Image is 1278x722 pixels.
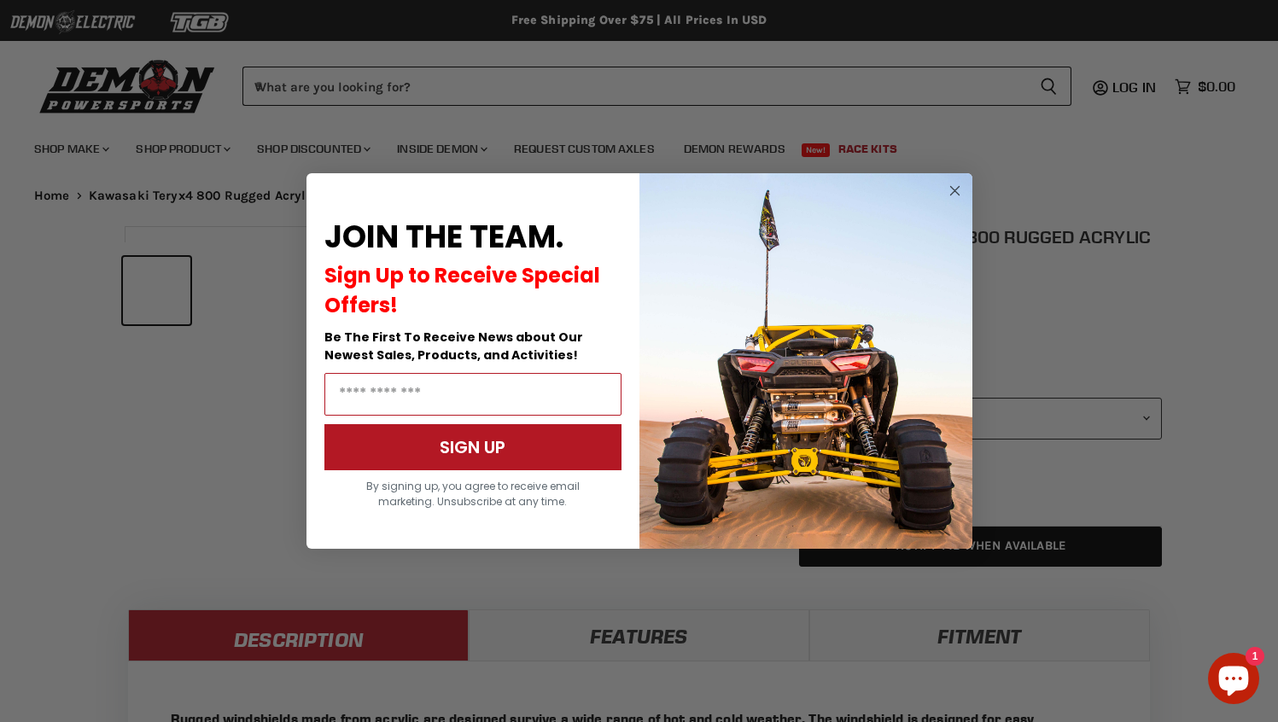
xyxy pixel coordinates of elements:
img: a9095488-b6e7-41ba-879d-588abfab540b.jpeg [639,173,972,549]
button: SIGN UP [324,424,621,470]
span: Be The First To Receive News about Our Newest Sales, Products, and Activities! [324,329,583,364]
button: Close dialog [944,180,966,201]
span: By signing up, you agree to receive email marketing. Unsubscribe at any time. [366,479,580,509]
inbox-online-store-chat: Shopify online store chat [1203,653,1264,708]
span: Sign Up to Receive Special Offers! [324,261,600,319]
input: Email Address [324,373,621,416]
span: JOIN THE TEAM. [324,215,563,259]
